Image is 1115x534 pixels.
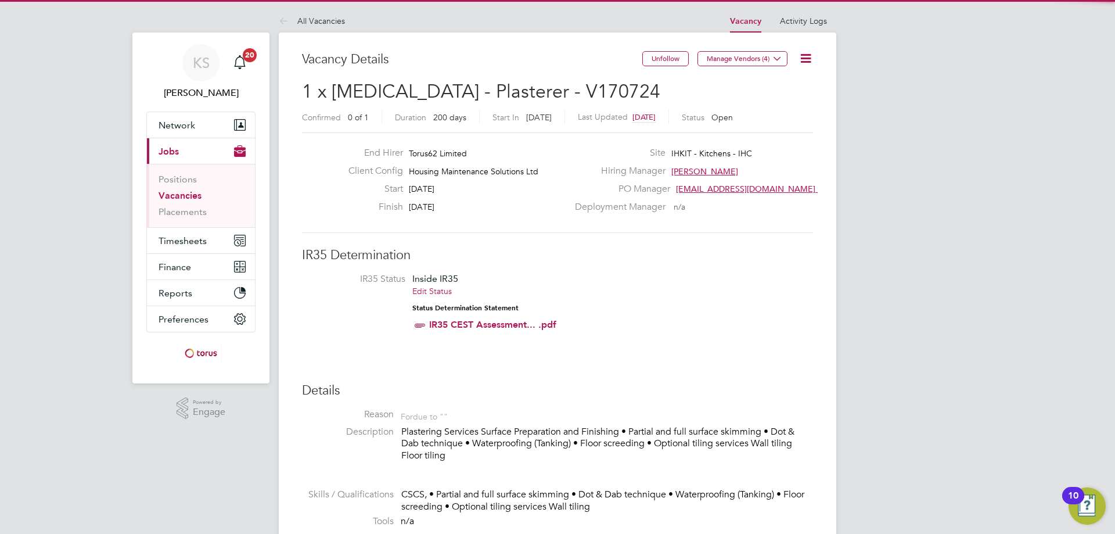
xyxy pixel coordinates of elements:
[409,202,434,212] span: [DATE]
[671,166,738,177] span: [PERSON_NAME]
[348,112,369,123] span: 0 of 1
[147,228,255,253] button: Timesheets
[412,273,458,284] span: Inside IR35
[243,48,257,62] span: 20
[302,51,642,68] h3: Vacancy Details
[302,80,660,103] span: 1 x [MEDICAL_DATA] - Plasterer - V170724
[147,112,255,138] button: Network
[711,112,733,123] span: Open
[401,489,813,513] div: CSCS, • Partial and full surface skimming • Dot & Dab technique • Waterproofing (Tanking) • Floor...
[302,515,394,528] label: Tools
[730,16,761,26] a: Vacancy
[676,184,877,194] span: [EMAIL_ADDRESS][DOMAIN_NAME] working@toru…
[578,112,628,122] label: Last Updated
[159,146,179,157] span: Jobs
[339,201,403,213] label: Finish
[159,288,192,299] span: Reports
[159,190,202,201] a: Vacancies
[568,201,666,213] label: Deployment Manager
[568,183,670,195] label: PO Manager
[412,286,452,296] a: Edit Status
[395,112,426,123] label: Duration
[401,426,813,462] p: Plastering Services Surface Preparation and Finishing • Partial and full surface skimming • Dot &...
[526,112,552,123] span: [DATE]
[279,16,345,26] a: All Vacancies
[339,183,403,195] label: Start
[146,344,256,363] a: Go to home page
[147,138,255,164] button: Jobs
[147,164,255,227] div: Jobs
[568,147,666,159] label: Site
[177,397,226,420] a: Powered byEngage
[409,148,467,159] span: Torus62 Limited
[492,112,519,123] label: Start In
[412,304,519,312] strong: Status Determination Statement
[146,44,256,100] a: KS[PERSON_NAME]
[339,165,403,177] label: Client Config
[302,112,341,123] label: Confirmed
[147,254,255,279] button: Finance
[302,489,394,501] label: Skills / Qualifications
[401,408,448,422] div: For due to ""
[568,165,666,177] label: Hiring Manager
[780,16,827,26] a: Activity Logs
[642,51,689,66] button: Unfollow
[228,44,251,81] a: 20
[302,382,813,399] h3: Details
[181,344,221,363] img: torus-logo-retina.png
[159,314,208,325] span: Preferences
[146,86,256,100] span: Karl Sandford
[697,51,787,66] button: Manage Vendors (4)
[159,261,191,273] span: Finance
[193,55,210,70] span: KS
[193,397,225,407] span: Powered by
[401,515,414,527] span: n/a
[159,206,207,217] a: Placements
[429,319,556,330] a: IR35 CEST Assessment... .pdf
[409,184,434,194] span: [DATE]
[1068,496,1078,511] div: 10
[339,147,403,159] label: End Hirer
[132,33,269,384] nav: Main navigation
[193,407,225,417] span: Engage
[409,166,538,177] span: Housing Maintenance Solutions Ltd
[159,235,207,246] span: Timesheets
[632,112,656,122] span: [DATE]
[1069,488,1106,525] button: Open Resource Center, 10 new notifications
[302,426,394,438] label: Description
[147,306,255,332] button: Preferences
[302,408,394,421] label: Reason
[147,280,255,306] button: Reports
[302,247,813,264] h3: IR35 Determination
[314,273,405,285] label: IR35 Status
[159,174,197,185] a: Positions
[159,120,195,131] span: Network
[671,148,752,159] span: IHKIT - Kitchens - IHC
[682,112,704,123] label: Status
[674,202,685,212] span: n/a
[433,112,466,123] span: 200 days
